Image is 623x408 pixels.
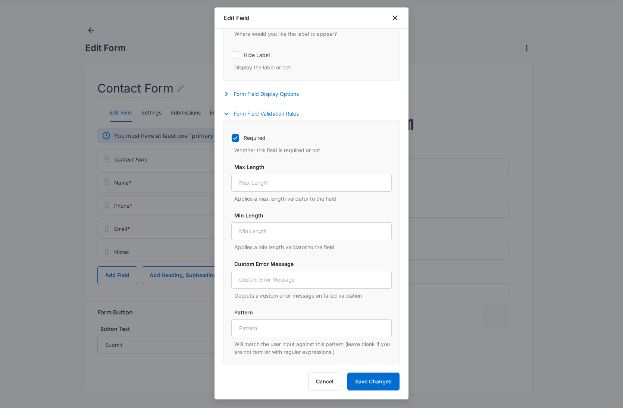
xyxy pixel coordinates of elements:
[234,63,392,71] p: Display the label or not
[231,271,392,289] input: Custom Error Message
[231,134,392,142] label: Required
[347,373,400,390] button: Save Changes
[308,373,341,390] button: Cancel
[234,163,395,171] label: Max Length
[231,174,392,192] input: Max Length
[234,260,395,268] label: Custom Error Message
[234,243,392,251] p: Applies a min length validator to the field
[234,308,395,316] label: Pattern
[234,211,395,219] label: Min Length
[223,109,306,118] button: Form Field Validation Rules
[234,30,392,38] p: Where would you like the label to appear?
[231,319,392,337] input: Pattern
[223,13,250,22] h1: Edit Field
[391,13,400,22] button: close
[147,190,243,212] iframe: reCAPTCHA
[234,195,392,203] p: Applies a max length validator to the field
[5,197,21,205] span: Submit
[223,90,306,98] button: Form Field Display Options
[231,51,392,59] label: Hide Label
[234,292,392,299] p: Outputs a custom error message on failed validation
[231,222,392,240] input: Min Length
[234,340,392,356] p: Will match the user input against this pattern (leave blank if you are not familiar with regular ...
[234,146,392,154] p: Whether this field is required or not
